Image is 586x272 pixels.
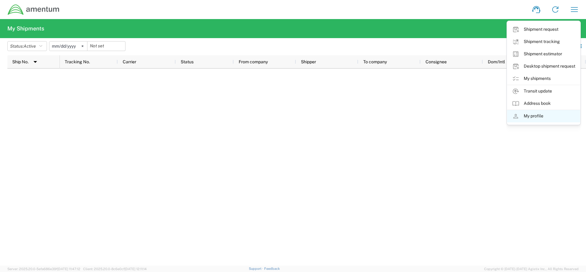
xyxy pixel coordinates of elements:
a: My profile [507,110,580,122]
a: Transit update [507,85,580,97]
button: Status:Active [7,41,47,51]
span: Shipper [301,59,316,64]
input: Not set [49,41,87,51]
a: Shipment request [507,23,580,36]
span: Tracking No. [65,59,90,64]
span: Dom/Intl [488,59,505,64]
span: [DATE] 11:47:12 [57,267,80,271]
span: Ship No. [12,59,29,64]
h2: My Shipments [7,25,44,32]
span: Carrier [123,59,136,64]
a: Desktop shipment request [507,60,580,73]
img: arrow-dropdown.svg [30,57,40,67]
span: Status [181,59,194,64]
a: Shipment tracking [507,36,580,48]
span: Consignee [426,59,447,64]
a: Shipment estimator [507,48,580,60]
span: Active [24,44,36,49]
a: Address book [507,97,580,110]
span: Client: 2025.20.0-8c6e0cf [83,267,147,271]
span: Copyright © [DATE]-[DATE] Agistix Inc., All Rights Reserved [484,266,579,272]
input: Not set [87,41,125,51]
a: Support [249,267,264,270]
span: To company [363,59,387,64]
img: dyncorp [7,4,60,15]
a: My shipments [507,73,580,85]
a: Feedback [264,267,280,270]
span: From company [239,59,268,64]
span: [DATE] 12:11:14 [125,267,147,271]
span: Server: 2025.20.0-5efa686e39f [7,267,80,271]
